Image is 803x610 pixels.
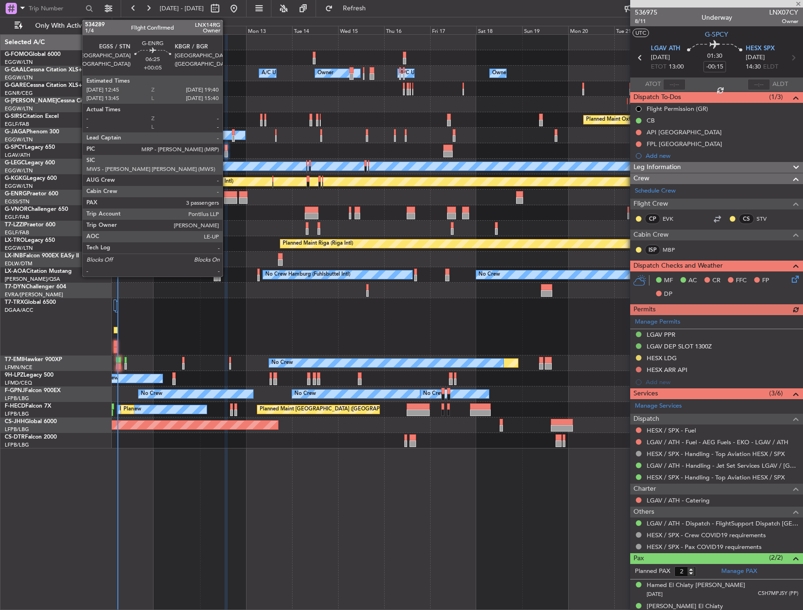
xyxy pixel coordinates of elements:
[321,1,377,16] button: Refresh
[736,276,747,286] span: FFC
[651,62,666,72] span: ETOT
[633,173,649,184] span: Crew
[5,284,66,290] a: T7-DYNChallenger 604
[762,276,769,286] span: FP
[647,462,798,470] a: LGAV / ATH - Handling - Jet Set Services LGAV / [GEOGRAPHIC_DATA]
[5,395,29,402] a: LFPB/LBG
[5,245,33,252] a: EGGW/LTN
[647,140,722,148] div: FPL [GEOGRAPHIC_DATA]
[633,484,656,494] span: Charter
[635,567,670,576] label: Planned PAX
[114,19,130,27] div: [DATE]
[635,17,657,25] span: 8/11
[721,567,757,576] a: Manage PAX
[283,237,353,251] div: Planned Maint Riga (Riga Intl)
[5,83,82,88] a: G-GARECessna Citation XLS+
[633,29,649,37] button: UTC
[5,229,29,236] a: EGLF/FAB
[633,162,681,173] span: Leg Information
[5,136,33,143] a: EGGW/LTN
[633,230,669,240] span: Cabin Crew
[24,23,99,29] span: Only With Activity
[154,26,200,34] div: Sat 11
[633,92,681,103] span: Dispatch To-Dos
[5,426,29,433] a: LFPB/LBG
[317,66,333,80] div: Owner
[5,260,32,267] a: EDLW/DTM
[271,356,293,370] div: No Crew
[5,90,33,97] a: EGNR/CEG
[262,66,301,80] div: A/C Unavailable
[5,379,32,386] a: LFMD/CEQ
[5,52,61,57] a: G-FOMOGlobal 6000
[614,26,660,34] div: Tue 21
[5,291,63,298] a: EVRA/[PERSON_NAME]
[5,357,23,363] span: T7-EMI
[124,402,271,417] div: Planned Maint [GEOGRAPHIC_DATA] ([GEOGRAPHIC_DATA])
[645,214,660,224] div: CP
[746,44,775,54] span: HESX SPX
[5,222,55,228] a: T7-LZZIPraetor 600
[746,53,765,62] span: [DATE]
[335,5,374,12] span: Refresh
[5,372,54,378] a: 9H-LPZLegacy 500
[294,387,316,401] div: No Crew
[568,26,614,34] div: Mon 20
[757,215,778,223] a: STV
[5,372,23,378] span: 9H-LPZ
[5,152,30,159] a: LGAV/ATH
[200,26,246,34] div: Sun 12
[664,290,672,299] span: DP
[10,18,102,33] button: Only With Activity
[633,199,668,209] span: Flight Crew
[120,402,141,417] div: No Crew
[647,450,785,458] a: HESX / SPX - Handling - Top Aviation HESX / SPX
[5,114,59,119] a: G-SIRSCitation Excel
[651,44,680,54] span: LGAV ATH
[5,269,72,274] a: LX-AOACitation Mustang
[338,26,384,34] div: Wed 15
[5,59,33,66] a: EGGW/LTN
[647,581,745,590] div: Hamed El Chiaty [PERSON_NAME]
[5,160,55,166] a: G-LEGCLegacy 600
[633,507,654,517] span: Others
[769,92,783,102] span: (1/3)
[772,80,788,89] span: ALDT
[633,388,658,399] span: Services
[125,175,233,189] div: Planned Maint Athens ([PERSON_NAME] Intl)
[5,145,55,150] a: G-SPCYLegacy 650
[5,357,62,363] a: T7-EMIHawker 900XP
[647,128,722,136] div: API [GEOGRAPHIC_DATA]
[5,198,30,205] a: EGSS/STN
[688,276,697,286] span: AC
[5,410,29,417] a: LFPB/LBG
[5,441,29,448] a: LFPB/LBG
[5,284,26,290] span: T7-DYN
[5,176,57,181] a: G-KGKGLegacy 600
[476,26,522,34] div: Sat 18
[746,62,761,72] span: 14:30
[5,207,68,212] a: G-VNORChallenger 650
[763,62,778,72] span: ELDT
[5,388,61,394] a: F-GPNJFalcon 900EX
[663,215,684,223] a: EVK
[492,66,508,80] div: Owner
[5,214,29,221] a: EGLF/FAB
[646,152,798,160] div: Add new
[705,30,728,39] span: G-SPCY
[479,268,500,282] div: No Crew
[702,13,732,23] div: Underway
[707,52,722,61] span: 01:30
[5,403,25,409] span: F-HECD
[769,553,783,563] span: (2/2)
[633,553,644,564] span: Pax
[647,473,785,481] a: HESX / SPX - Handling - Top Aviation HESX / SPX
[647,531,766,539] a: HESX / SPX - Crew COVID19 requirements
[384,26,430,34] div: Thu 16
[586,113,697,127] div: Planned Maint Oxford ([GEOGRAPHIC_DATA])
[669,62,684,72] span: 13:00
[5,253,79,259] a: LX-INBFalcon 900EX EASy II
[647,105,708,113] div: Flight Permission (GR)
[5,129,59,135] a: G-JAGAPhenom 300
[739,214,754,224] div: CS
